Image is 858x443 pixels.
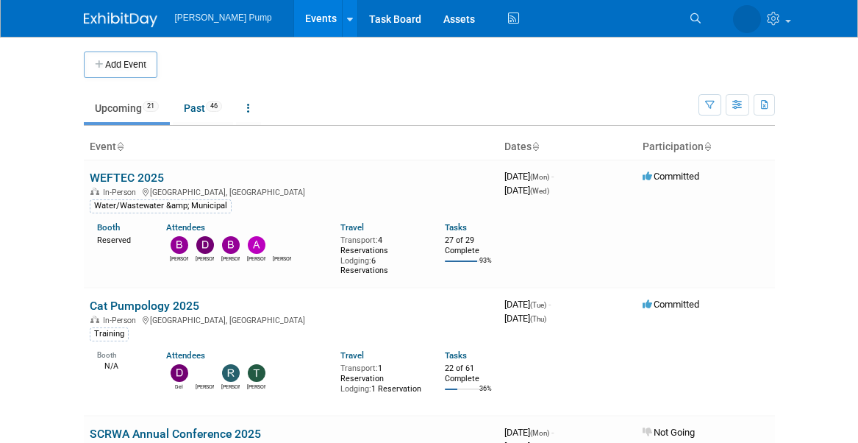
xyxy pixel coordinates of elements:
a: Upcoming21 [84,94,170,122]
img: Allan Curry [248,236,265,254]
a: Booth [97,222,120,233]
div: Training [90,327,129,341]
a: WEFTEC 2025 [90,171,164,185]
a: Attendees [166,350,205,361]
div: David Perry [196,254,214,263]
span: Committed [643,171,699,182]
span: 21 [143,101,159,112]
button: Add Event [84,52,157,78]
span: [DATE] [504,171,554,182]
th: Dates [498,135,637,160]
span: Transport: [340,364,378,373]
img: ExhibitDay [84,13,157,27]
span: (Mon) [530,429,549,437]
span: [PERSON_NAME] Pump [175,13,272,23]
span: - [551,427,554,438]
span: Transport: [340,235,378,245]
span: Not Going [643,427,695,438]
div: 4 Reservations 6 Reservations [340,233,423,276]
span: [DATE] [504,313,546,324]
span: Lodging: [340,256,371,266]
a: Sort by Participation Type [704,141,711,152]
td: 36% [479,385,492,405]
img: Robert Lega [222,364,240,382]
div: 22 of 61 Complete [445,364,493,383]
div: 27 of 29 Complete [445,235,493,255]
th: Event [84,135,498,160]
a: Sort by Start Date [532,141,539,152]
img: Brian Lee [222,236,240,254]
span: - [551,171,554,182]
img: Amanda Smith [733,5,761,33]
img: Amanda Smith [196,364,214,382]
span: In-Person [103,316,140,325]
div: Del Ritz [170,382,188,391]
span: 46 [206,101,222,112]
div: Robert Lega [221,382,240,391]
span: Committed [643,299,699,310]
span: (Thu) [530,315,546,323]
div: Allan Curry [247,254,265,263]
div: N/A [97,360,145,372]
a: Tasks [445,222,467,233]
a: Sort by Event Name [116,141,124,152]
a: Attendees [166,222,205,233]
div: Booth [97,346,145,360]
div: Amanda Smith [273,254,291,263]
th: Participation [637,135,775,160]
img: Amanda Smith [274,236,291,254]
td: 93% [479,257,492,277]
div: Brian Lee [221,254,240,263]
a: Travel [340,350,364,361]
span: [DATE] [504,427,554,438]
img: Teri Beth Perkins [248,364,265,382]
span: [DATE] [504,185,549,196]
span: - [548,299,551,310]
div: Water/Wastewater &amp; Municipal [90,199,232,213]
div: Teri Beth Perkins [247,382,265,391]
span: (Mon) [530,173,549,181]
a: SCRWA Annual Conference 2025 [90,427,261,441]
div: 1 Reservation 1 Reservation [340,361,423,394]
div: Bobby Zitzka [170,254,188,263]
img: Bobby Zitzka [171,236,188,254]
span: [DATE] [504,299,551,310]
span: (Wed) [530,187,549,195]
img: In-Person Event [90,188,99,195]
img: In-Person Event [90,316,99,323]
a: Travel [340,222,364,233]
a: Tasks [445,350,467,361]
a: Cat Pumpology 2025 [90,299,199,313]
a: Past46 [173,94,233,122]
span: (Tue) [530,301,546,309]
div: Reserved [97,233,145,246]
img: Del Ritz [171,364,188,382]
div: Amanda Smith [196,382,214,391]
span: Lodging: [340,384,371,394]
span: In-Person [103,188,140,197]
div: [GEOGRAPHIC_DATA], [GEOGRAPHIC_DATA] [90,185,493,197]
img: David Perry [196,236,214,254]
div: [GEOGRAPHIC_DATA], [GEOGRAPHIC_DATA] [90,313,493,325]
